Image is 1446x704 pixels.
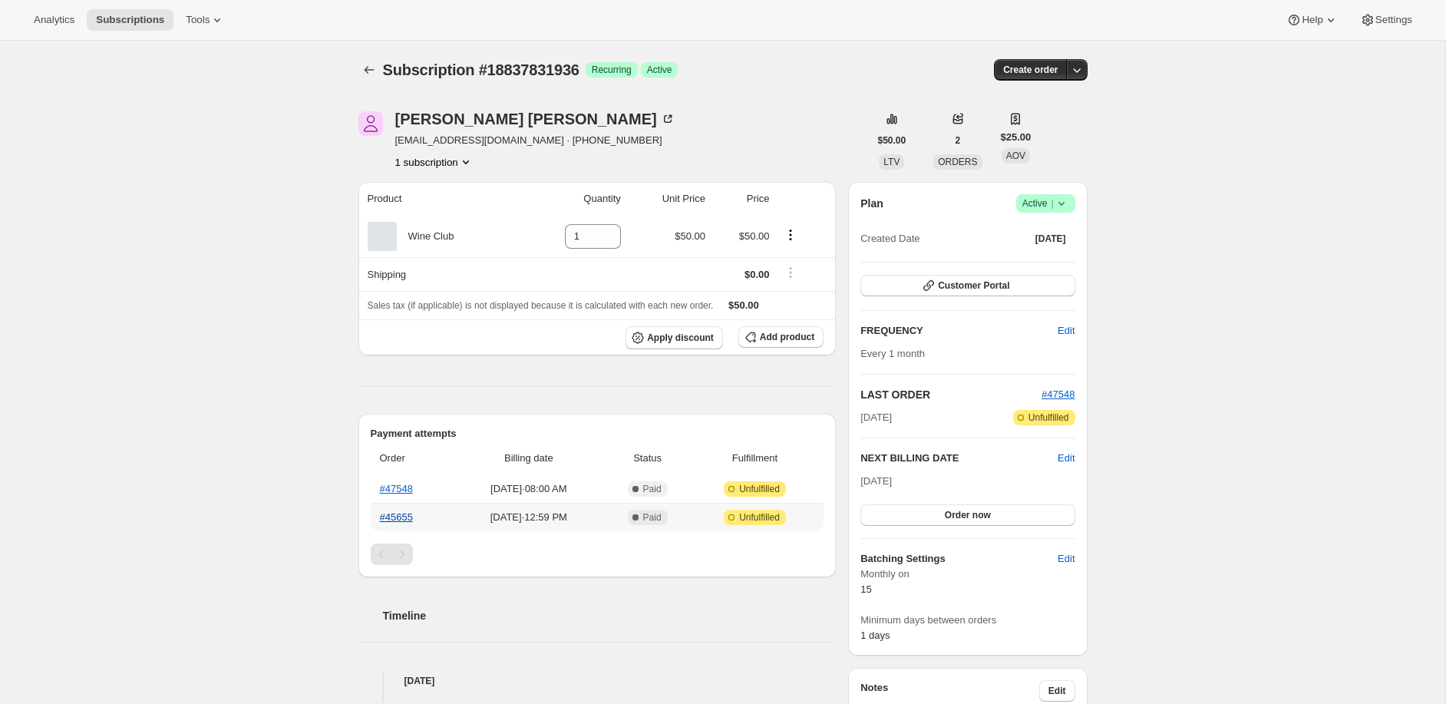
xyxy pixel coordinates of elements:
button: #47548 [1042,387,1075,402]
a: #47548 [380,483,413,494]
span: Billing date [457,451,599,466]
span: 2 [956,134,961,147]
span: Settings [1375,14,1412,26]
button: Apply discount [626,326,723,349]
span: Analytics [34,14,74,26]
span: Edit [1048,685,1066,697]
span: Apply discount [647,332,714,344]
button: Help [1277,9,1347,31]
button: Edit [1058,451,1075,466]
span: [DATE] [860,475,892,487]
span: Unfulfilled [739,483,780,495]
span: Subscriptions [96,14,164,26]
span: Edit [1058,323,1075,339]
span: ORDERS [938,157,977,167]
h6: Batching Settings [860,551,1058,567]
nav: Pagination [371,544,824,565]
span: Minimum days between orders [860,613,1075,628]
button: $50.00 [869,130,916,151]
span: Help [1302,14,1322,26]
span: 15 [860,583,871,595]
span: Unfulfilled [1028,411,1069,424]
a: #47548 [1042,388,1075,400]
span: [EMAIL_ADDRESS][DOMAIN_NAME] · [PHONE_NUMBER] [395,133,675,148]
button: Product actions [395,154,474,170]
th: Price [710,182,774,216]
h4: [DATE] [358,673,837,689]
span: Status [609,451,685,466]
span: Tools [186,14,210,26]
button: 2 [946,130,970,151]
h2: NEXT BILLING DATE [860,451,1058,466]
button: Subscriptions [87,9,173,31]
span: Andrew Lockridge [358,111,383,136]
h2: LAST ORDER [860,387,1042,402]
span: Create order [1003,64,1058,76]
span: $50.00 [675,230,705,242]
span: [DATE] · 08:00 AM [457,481,599,497]
span: Unfulfilled [739,511,780,524]
div: [PERSON_NAME] [PERSON_NAME] [395,111,675,127]
button: Tools [177,9,234,31]
button: Subscriptions [358,59,380,81]
button: Add product [738,326,824,348]
th: Order [371,441,454,475]
span: Active [647,64,672,76]
h2: Plan [860,196,883,211]
th: Product [358,182,520,216]
button: [DATE] [1026,228,1075,250]
span: Sales tax (if applicable) is not displayed because it is calculated with each new order. [368,300,714,311]
span: $50.00 [739,230,770,242]
span: Add product [760,331,814,343]
button: Product actions [778,226,803,243]
span: Created Date [860,231,919,246]
button: Settings [1351,9,1421,31]
button: Edit [1048,547,1084,571]
h2: Timeline [383,608,837,623]
span: Recurring [592,64,632,76]
h2: Payment attempts [371,426,824,441]
span: $50.00 [728,299,759,311]
span: $50.00 [878,134,906,147]
span: Edit [1058,551,1075,567]
span: $25.00 [1001,130,1032,145]
th: Shipping [358,257,520,291]
span: Every 1 month [860,348,925,359]
button: Edit [1039,680,1075,702]
span: [DATE] · 12:59 PM [457,510,599,525]
div: Wine Club [397,229,454,244]
button: Create order [994,59,1067,81]
h2: FREQUENCY [860,323,1058,339]
span: AOV [1006,150,1025,161]
button: Analytics [25,9,84,31]
span: Subscription #18837831936 [383,61,579,78]
span: LTV [883,157,900,167]
a: #45655 [380,511,413,523]
span: 1 days [860,630,890,641]
span: Order now [945,509,991,521]
button: Edit [1048,319,1084,343]
th: Quantity [520,182,626,216]
span: $0.00 [744,269,770,280]
span: Active [1022,196,1069,211]
button: Order now [860,504,1075,526]
span: [DATE] [860,410,892,425]
span: Monthly on [860,567,1075,582]
button: Customer Portal [860,275,1075,296]
th: Unit Price [626,182,710,216]
span: Paid [643,483,662,495]
span: [DATE] [1035,233,1066,245]
button: Shipping actions [778,264,803,281]
span: Fulfillment [695,451,814,466]
span: Customer Portal [938,279,1009,292]
span: Paid [643,511,662,524]
span: | [1051,197,1053,210]
h3: Notes [860,680,1039,702]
